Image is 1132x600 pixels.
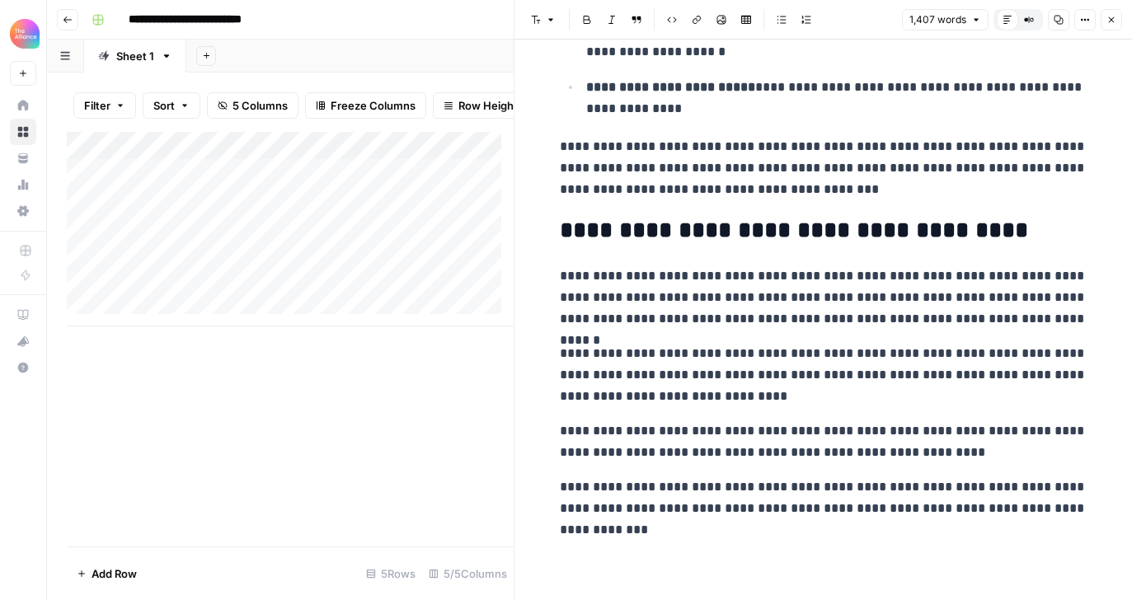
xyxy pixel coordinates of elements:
a: AirOps Academy [10,302,36,328]
button: Freeze Columns [305,92,426,119]
a: Browse [10,119,36,145]
a: Settings [10,198,36,224]
div: 5/5 Columns [422,560,514,587]
a: Usage [10,171,36,198]
span: Sort [153,97,175,114]
button: Help + Support [10,354,36,381]
button: What's new? [10,328,36,354]
button: Filter [73,92,136,119]
div: Sheet 1 [116,48,154,64]
div: 5 Rows [359,560,422,587]
button: Sort [143,92,200,119]
a: Your Data [10,145,36,171]
img: Alliance Logo [10,19,40,49]
button: Workspace: Alliance [10,13,36,54]
span: Freeze Columns [331,97,416,114]
span: 1,407 words [909,12,966,27]
span: Add Row [92,565,137,582]
button: Add Row [67,560,147,587]
span: Row Height [458,97,518,114]
span: Filter [84,97,110,114]
a: Home [10,92,36,119]
span: 5 Columns [233,97,288,114]
div: What's new? [11,329,35,354]
button: Row Height [433,92,528,119]
button: 5 Columns [207,92,298,119]
button: 1,407 words [902,9,989,30]
a: Sheet 1 [84,40,186,73]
